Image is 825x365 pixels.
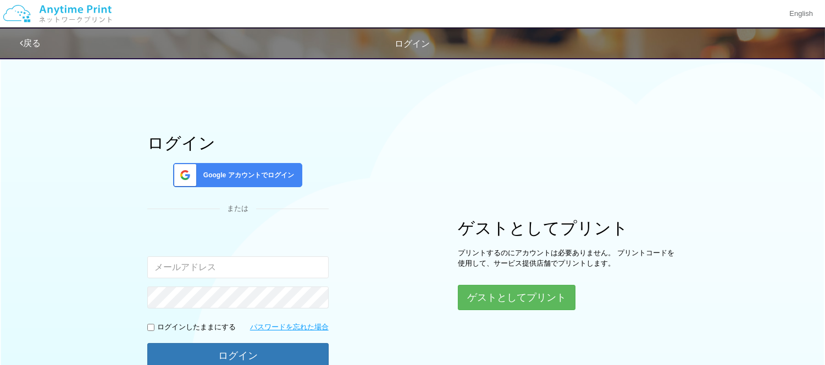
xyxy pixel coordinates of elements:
[250,322,329,333] a: パスワードを忘れた場合
[20,38,41,48] a: 戻る
[458,285,575,310] button: ゲストとしてプリント
[199,171,294,180] span: Google アカウントでログイン
[458,248,678,268] p: プリントするのにアカウントは必要ありません。 プリントコードを使用して、サービス提供店舗でプリントします。
[147,134,329,152] h1: ログイン
[157,322,236,333] p: ログインしたままにする
[147,204,329,214] div: または
[458,219,678,237] h1: ゲストとしてプリント
[395,39,430,48] span: ログイン
[147,256,329,278] input: メールアドレス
